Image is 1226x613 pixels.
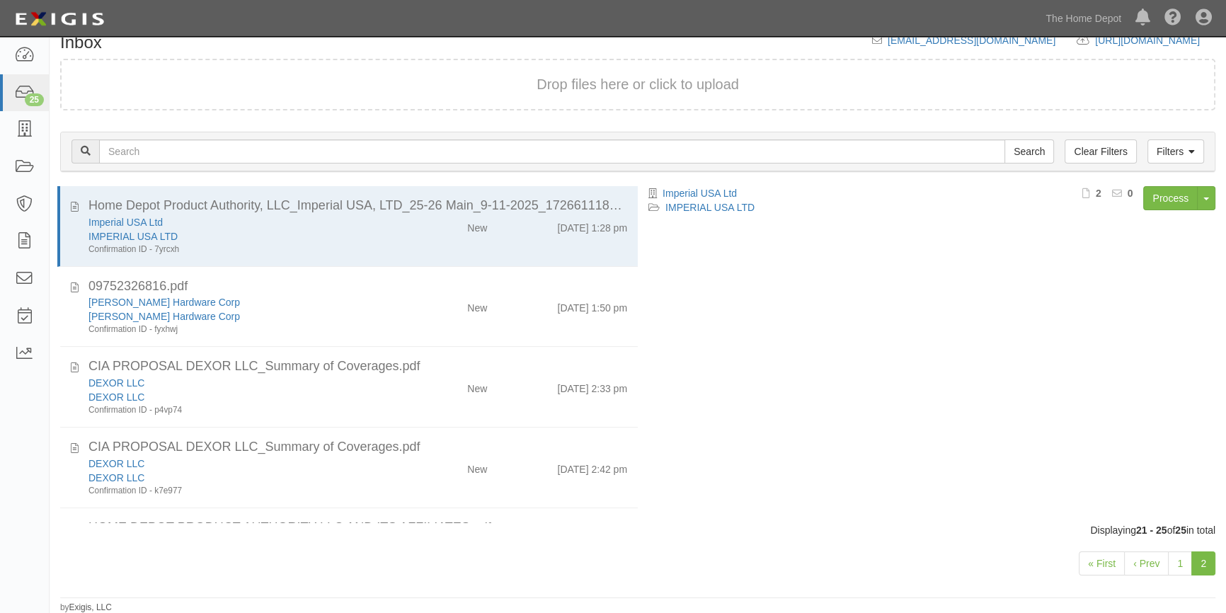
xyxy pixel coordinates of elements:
div: DEXOR LLC [88,376,394,390]
div: Imperial USA Ltd [88,215,394,229]
b: 0 [1128,188,1133,199]
div: [DATE] 1:50 pm [557,295,627,315]
div: Displaying of in total [50,523,1226,537]
div: Foley Hardware Corp [88,309,394,323]
a: Imperial USA Ltd [88,217,163,228]
div: DEXOR LLC [88,471,394,485]
div: Confirmation ID - fyxhwj [88,323,394,336]
div: HOME DEPOT PRODUCT AUTHORITY LLC AND ITS AFFILIATES.pdf [88,519,627,537]
div: New [467,295,487,315]
a: Process [1143,186,1198,210]
div: Confirmation ID - p4vp74 [88,404,394,416]
a: Imperial USA Ltd [663,188,737,199]
div: Home Depot Product Authority, LLC_Imperial USA, LTD_25-26 Main_9-11-2025_1726611185.pdf [88,197,627,215]
a: IMPERIAL USA LTD [88,231,178,242]
a: DEXOR LLC [88,472,144,483]
div: Confirmation ID - 7yrcxh [88,244,394,256]
input: Search [1004,139,1054,164]
div: New [467,376,487,396]
div: New [467,457,487,476]
a: « First [1079,551,1125,575]
b: 2 [1096,188,1101,199]
a: [EMAIL_ADDRESS][DOMAIN_NAME] [888,35,1055,46]
a: [PERSON_NAME] Hardware Corp [88,311,240,322]
div: IMPERIAL USA LTD [88,229,394,244]
h1: Inbox [60,33,102,52]
div: DEXOR LLC [88,457,394,471]
a: The Home Depot [1038,4,1128,33]
input: Search [99,139,1005,164]
a: 1 [1168,551,1192,575]
div: [DATE] 2:42 pm [557,457,627,476]
a: DEXOR LLC [88,391,144,403]
img: logo-5460c22ac91f19d4615b14bd174203de0afe785f0fc80cf4dbbc73dc1793850b.png [11,6,108,32]
a: [PERSON_NAME] Hardware Corp [88,297,240,308]
a: 2 [1191,551,1215,575]
a: DEXOR LLC [88,458,144,469]
a: IMPERIAL USA LTD [665,202,755,213]
b: 25 [1175,525,1186,536]
button: Drop files here or click to upload [537,74,739,95]
b: 21 - 25 [1136,525,1167,536]
div: [DATE] 2:33 pm [557,376,627,396]
a: ‹ Prev [1124,551,1169,575]
div: CIA PROPOSAL DEXOR LLC_Summary of Coverages.pdf [88,357,627,376]
div: 25 [25,93,44,106]
a: Clear Filters [1065,139,1136,164]
a: DEXOR LLC [88,377,144,389]
div: CIA PROPOSAL DEXOR LLC_Summary of Coverages.pdf [88,438,627,457]
a: Exigis, LLC [69,602,112,612]
div: New [467,215,487,235]
div: DEXOR LLC [88,390,394,404]
div: Foley Hardware Corp [88,295,394,309]
div: 09752326816.pdf [88,277,627,296]
i: Help Center - Complianz [1164,10,1181,27]
a: [URL][DOMAIN_NAME] [1095,35,1215,46]
a: Filters [1147,139,1204,164]
div: [DATE] 1:28 pm [557,215,627,235]
div: Confirmation ID - k7e977 [88,485,394,497]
